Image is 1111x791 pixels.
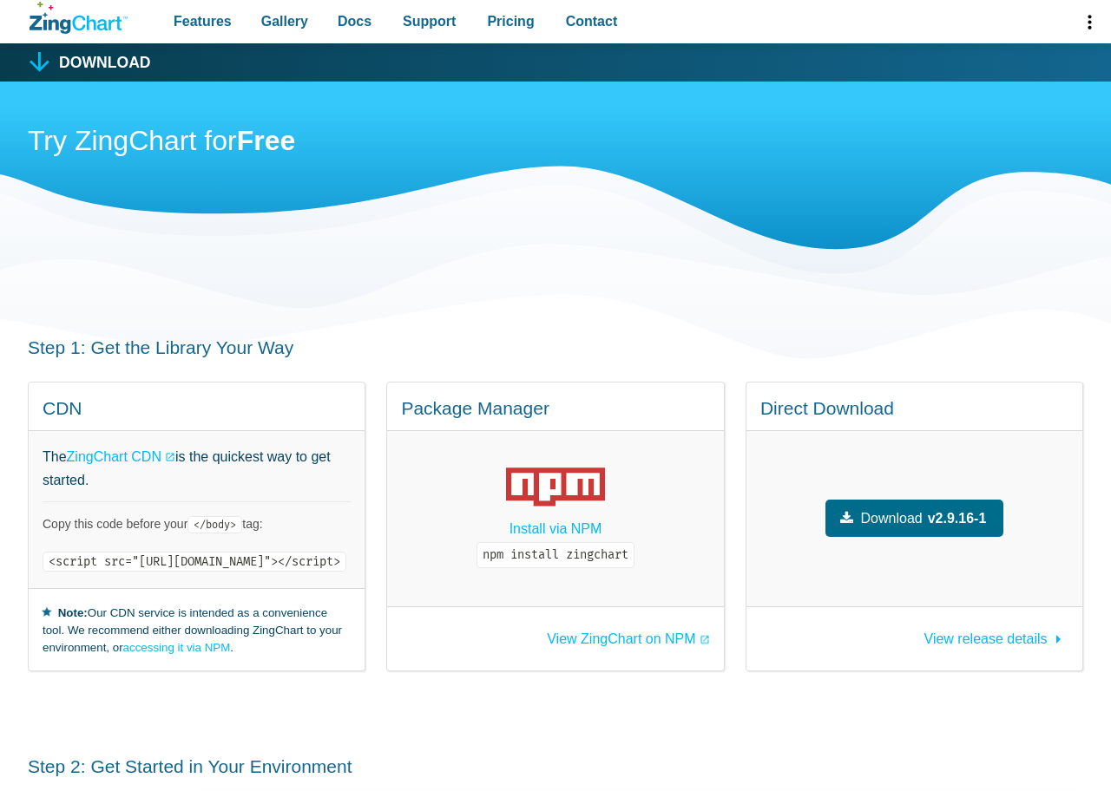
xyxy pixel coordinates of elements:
p: Copy this code before your tag: [43,516,351,533]
a: ZingChart Logo. Click to return to the homepage [30,2,128,34]
a: Downloadv2.9.16-1 [825,500,1004,537]
code: </body> [187,516,242,533]
a: ZingChart CDN [67,445,175,468]
strong: Note: [58,606,88,619]
h3: Step 2: Get Started in Your Environment [28,755,1083,778]
strong: v2.9.16-1 [928,507,987,530]
span: Support [403,10,456,33]
a: View release details [924,623,1068,646]
span: Gallery [261,10,308,33]
a: Install via NPM [509,517,602,540]
small: Our CDN service is intended as a convenience tool. We recommend either downloading ZingChart to y... [43,603,351,657]
h2: Try ZingChart for [28,123,1083,162]
a: accessing it via NPM [123,641,231,654]
h4: Package Manager [401,396,709,420]
span: View release details [924,631,1048,646]
a: View ZingChart on NPM [547,632,709,646]
h4: Direct Download [760,396,1068,420]
span: Pricing [487,10,534,33]
span: Features [174,10,232,33]
h4: CDN [43,396,351,420]
code: npm install zingchart [477,542,634,568]
span: Contact [566,10,618,33]
code: <script src="[URL][DOMAIN_NAME]"></script> [43,552,346,572]
p: The is the quickest way to get started. [43,445,351,492]
strong: Free [237,125,296,156]
h3: Step 1: Get the Library Your Way [28,336,1083,359]
span: Docs [338,10,371,33]
h1: Download [59,56,151,71]
span: Download [861,507,923,530]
